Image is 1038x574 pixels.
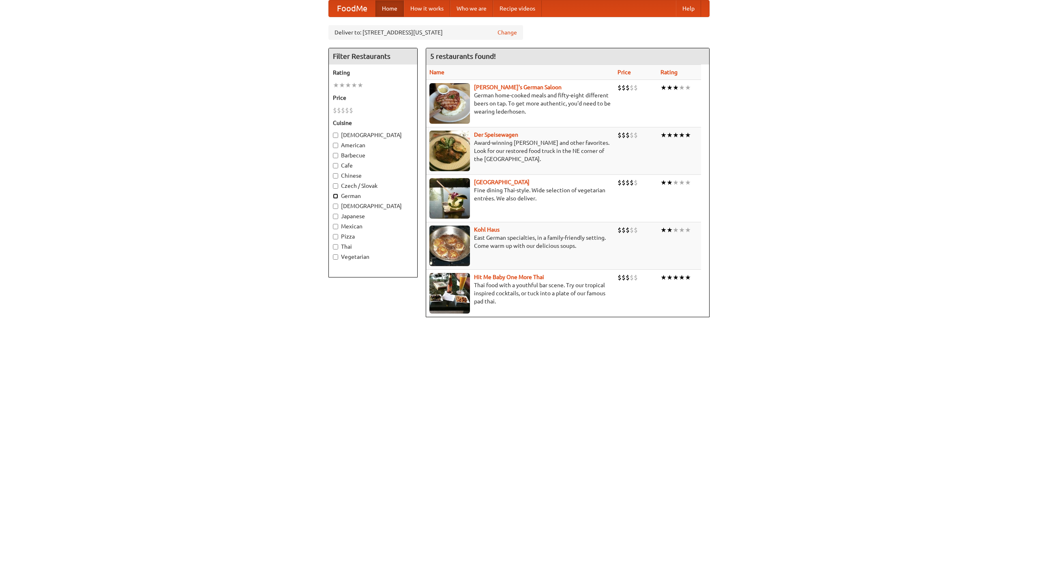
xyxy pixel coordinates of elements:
li: $ [626,226,630,234]
p: Fine dining Thai-style. Wide selection of vegetarian entrées. We also deliver. [429,186,611,202]
h5: Price [333,94,413,102]
li: ★ [673,131,679,140]
a: [PERSON_NAME]'s German Saloon [474,84,562,90]
li: ★ [333,81,339,90]
li: ★ [667,83,673,92]
input: Japanese [333,214,338,219]
li: ★ [661,226,667,234]
img: babythai.jpg [429,273,470,314]
li: $ [618,273,622,282]
label: Chinese [333,172,413,180]
li: ★ [679,178,685,187]
li: ★ [673,178,679,187]
input: Mexican [333,224,338,229]
input: German [333,193,338,199]
li: $ [349,106,353,115]
li: ★ [661,178,667,187]
a: FoodMe [329,0,375,17]
li: ★ [679,226,685,234]
li: ★ [357,81,363,90]
li: $ [622,131,626,140]
a: Help [676,0,701,17]
a: Hit Me Baby One More Thai [474,274,544,280]
label: [DEMOGRAPHIC_DATA] [333,131,413,139]
label: Japanese [333,212,413,220]
input: Pizza [333,234,338,239]
img: speisewagen.jpg [429,131,470,171]
li: $ [622,226,626,234]
li: $ [630,226,634,234]
li: ★ [673,226,679,234]
li: $ [626,273,630,282]
p: German home-cooked meals and fifty-eight different beers on tap. To get more authentic, you'd nee... [429,91,611,116]
label: Czech / Slovak [333,182,413,190]
li: $ [622,273,626,282]
div: Deliver to: [STREET_ADDRESS][US_STATE] [328,25,523,40]
li: $ [630,83,634,92]
a: Kohl Haus [474,226,500,233]
li: ★ [667,226,673,234]
li: $ [626,178,630,187]
li: $ [622,178,626,187]
label: German [333,192,413,200]
li: ★ [345,81,351,90]
input: Cafe [333,163,338,168]
p: Thai food with a youthful bar scene. Try our tropical inspired cocktails, or tuck into a plate of... [429,281,611,305]
li: ★ [685,131,691,140]
ng-pluralize: 5 restaurants found! [430,52,496,60]
li: $ [630,131,634,140]
b: [GEOGRAPHIC_DATA] [474,179,530,185]
a: Der Speisewagen [474,131,518,138]
label: Mexican [333,222,413,230]
input: [DEMOGRAPHIC_DATA] [333,133,338,138]
li: ★ [339,81,345,90]
li: ★ [661,273,667,282]
h4: Filter Restaurants [329,48,417,64]
a: Home [375,0,404,17]
img: satay.jpg [429,178,470,219]
li: ★ [661,131,667,140]
li: $ [345,106,349,115]
li: ★ [667,273,673,282]
img: kohlhaus.jpg [429,226,470,266]
li: ★ [685,83,691,92]
li: $ [622,83,626,92]
label: [DEMOGRAPHIC_DATA] [333,202,413,210]
li: $ [634,131,638,140]
input: Czech / Slovak [333,183,338,189]
label: Vegetarian [333,253,413,261]
li: $ [626,83,630,92]
li: $ [618,131,622,140]
li: $ [618,178,622,187]
li: $ [634,178,638,187]
label: Barbecue [333,151,413,159]
li: $ [618,83,622,92]
li: ★ [351,81,357,90]
li: ★ [685,178,691,187]
input: Barbecue [333,153,338,158]
img: esthers.jpg [429,83,470,124]
input: [DEMOGRAPHIC_DATA] [333,204,338,209]
li: ★ [685,273,691,282]
li: $ [634,226,638,234]
li: ★ [679,273,685,282]
li: $ [618,226,622,234]
label: Pizza [333,232,413,241]
label: Thai [333,243,413,251]
li: $ [630,273,634,282]
li: ★ [667,178,673,187]
input: Vegetarian [333,254,338,260]
a: Rating [661,69,678,75]
li: ★ [685,226,691,234]
input: Chinese [333,173,338,178]
li: $ [630,178,634,187]
a: Who we are [450,0,493,17]
a: Price [618,69,631,75]
a: Change [498,28,517,37]
p: East German specialties, in a family-friendly setting. Come warm up with our delicious soups. [429,234,611,250]
p: Award-winning [PERSON_NAME] and other favorites. Look for our restored food truck in the NE corne... [429,139,611,163]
